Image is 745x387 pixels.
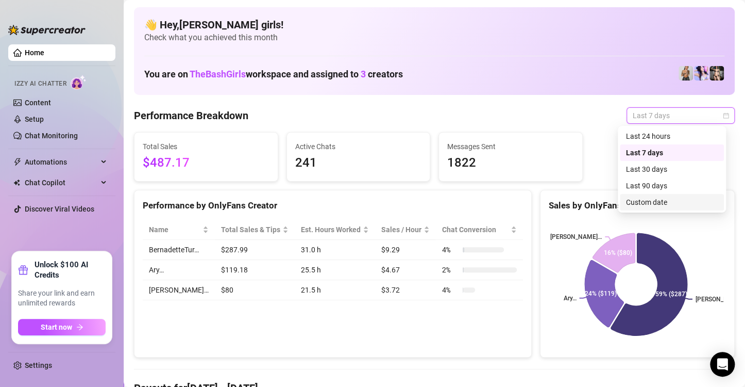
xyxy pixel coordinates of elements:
a: Setup [25,115,44,123]
button: Start nowarrow-right [18,319,106,335]
img: Chat Copilot [13,179,20,186]
img: BernadetteTur [679,66,693,80]
td: 31.0 h [295,240,375,260]
span: calendar [723,112,729,119]
img: AI Chatter [71,75,87,90]
div: Last 24 hours [626,131,718,142]
td: $9.29 [375,240,436,260]
td: BernadetteTur… [143,240,215,260]
span: Izzy AI Chatter [14,79,66,89]
span: Share your link and earn unlimited rewards [18,288,106,309]
strong: Unlock $100 AI Credits [35,260,106,280]
h1: You are on workspace and assigned to creators [144,69,403,80]
span: Automations [25,154,98,170]
div: Last 7 days [626,147,718,158]
span: Chat Conversion [442,224,509,235]
th: Total Sales & Tips [215,220,295,240]
span: Sales / Hour [381,224,421,235]
span: 4 % [442,284,459,296]
span: Last 7 days [633,108,729,123]
div: Last 7 days [620,144,724,161]
div: Last 30 days [626,164,718,175]
h4: 👋 Hey, [PERSON_NAME] girls ! [144,18,724,32]
td: $4.67 [375,260,436,280]
span: 1822 [447,153,574,173]
td: [PERSON_NAME]… [143,280,215,300]
text: Ary… [563,295,576,302]
th: Sales / Hour [375,220,436,240]
img: Ary [694,66,708,80]
span: 241 [295,153,422,173]
span: TheBashGirls [190,69,246,79]
td: $80 [215,280,295,300]
span: 3 [361,69,366,79]
div: Performance by OnlyFans Creator [143,199,523,213]
th: Chat Conversion [436,220,523,240]
a: Home [25,49,44,57]
span: Active Chats [295,141,422,152]
span: Start now [41,323,72,331]
span: Check what you achieved this month [144,32,724,43]
h4: Performance Breakdown [134,108,248,123]
img: logo-BBDzfeDw.svg [8,25,86,35]
div: Last 30 days [620,161,724,178]
span: $487.17 [143,153,269,173]
a: Chat Monitoring [25,132,78,140]
td: $3.72 [375,280,436,300]
span: Total Sales & Tips [221,224,280,235]
a: Content [25,99,51,107]
text: [PERSON_NAME]… [550,233,602,240]
td: $119.18 [215,260,295,280]
div: Sales by OnlyFans Creator [549,199,726,213]
div: Custom date [620,194,724,211]
td: Ary… [143,260,215,280]
div: Est. Hours Worked [301,224,361,235]
span: thunderbolt [13,158,22,166]
span: Total Sales [143,141,269,152]
th: Name [143,220,215,240]
span: 4 % [442,244,459,255]
div: Custom date [626,197,718,208]
a: Discover Viral Videos [25,205,94,213]
td: 25.5 h [295,260,375,280]
span: arrow-right [76,324,83,331]
img: Bonnie [709,66,724,80]
div: Last 90 days [626,180,718,191]
span: gift [18,265,28,275]
td: 21.5 h [295,280,375,300]
div: Open Intercom Messenger [710,352,735,377]
span: Name [149,224,200,235]
span: Messages Sent [447,141,574,152]
td: $287.99 [215,240,295,260]
span: 2 % [442,264,459,276]
span: Chat Copilot [25,174,98,191]
div: Last 90 days [620,178,724,194]
a: Settings [25,361,52,369]
div: Last 24 hours [620,128,724,144]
